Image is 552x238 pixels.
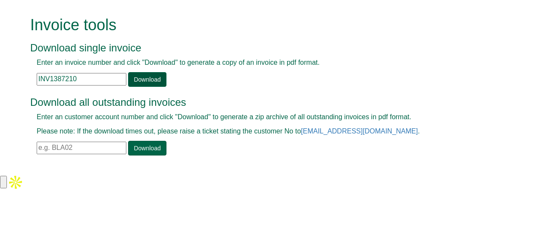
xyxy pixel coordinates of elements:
a: [EMAIL_ADDRESS][DOMAIN_NAME] [301,127,418,135]
h3: Download all outstanding invoices [30,97,502,108]
h1: Invoice tools [30,16,502,34]
p: Enter an customer account number and click "Download" to generate a zip archive of all outstandin... [37,112,496,122]
img: Apollo [7,174,24,191]
input: e.g. BLA02 [37,142,126,154]
input: e.g. INV1234 [37,73,126,86]
p: Please note: If the download times out, please raise a ticket stating the customer No to . [37,127,496,136]
a: Download [128,72,166,87]
a: Download [128,141,166,155]
h3: Download single invoice [30,42,502,54]
p: Enter an invoice number and click "Download" to generate a copy of an invoice in pdf format. [37,58,496,68]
